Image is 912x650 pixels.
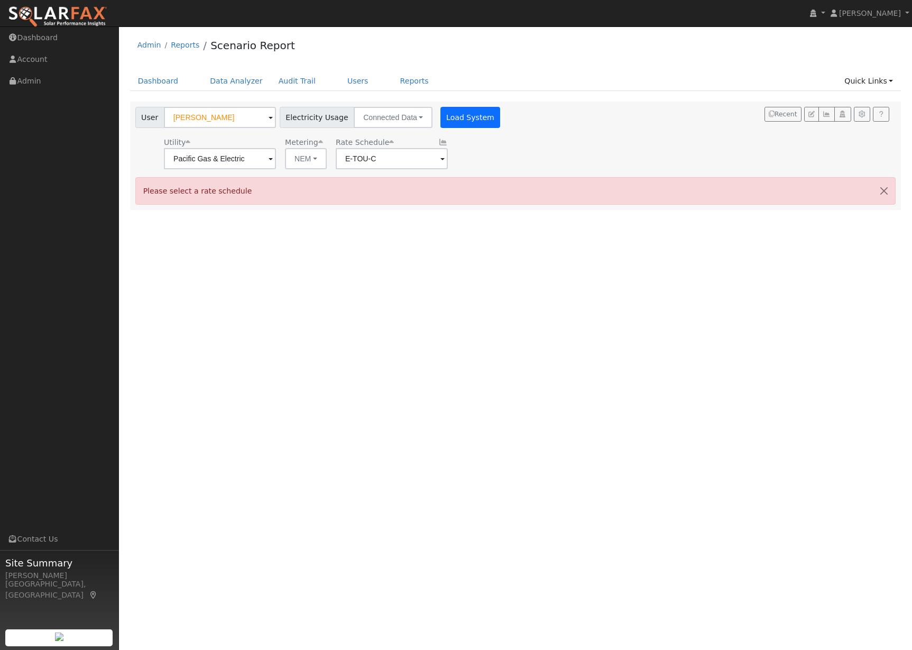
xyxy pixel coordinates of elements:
[5,579,113,601] div: [GEOGRAPHIC_DATA], [GEOGRAPHIC_DATA]
[354,107,432,128] button: Connected Data
[285,137,327,148] div: Metering
[873,178,895,204] button: Close
[130,71,187,91] a: Dashboard
[339,71,376,91] a: Users
[135,107,164,128] span: User
[5,570,113,581] div: [PERSON_NAME]
[839,9,901,17] span: [PERSON_NAME]
[336,148,448,169] input: Select a Rate Schedule
[202,71,271,91] a: Data Analyzer
[818,107,835,122] button: Multi-Series Graph
[164,107,276,128] input: Select a User
[271,71,324,91] a: Audit Trail
[143,187,252,195] span: Please select a rate schedule
[873,107,889,122] a: Help Link
[55,633,63,641] img: retrieve
[336,138,394,147] span: Alias: HEV2A
[440,107,501,128] button: Load System
[164,137,276,148] div: Utility
[804,107,819,122] button: Edit User
[171,41,199,49] a: Reports
[285,148,327,169] button: NEM
[8,6,107,28] img: SolarFax
[834,107,851,122] button: Login As
[164,148,276,169] input: Select a Utility
[210,39,295,52] a: Scenario Report
[764,107,802,122] button: Recent
[5,556,113,570] span: Site Summary
[836,71,901,91] a: Quick Links
[854,107,870,122] button: Settings
[280,107,354,128] span: Electricity Usage
[392,71,437,91] a: Reports
[89,591,98,599] a: Map
[137,41,161,49] a: Admin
